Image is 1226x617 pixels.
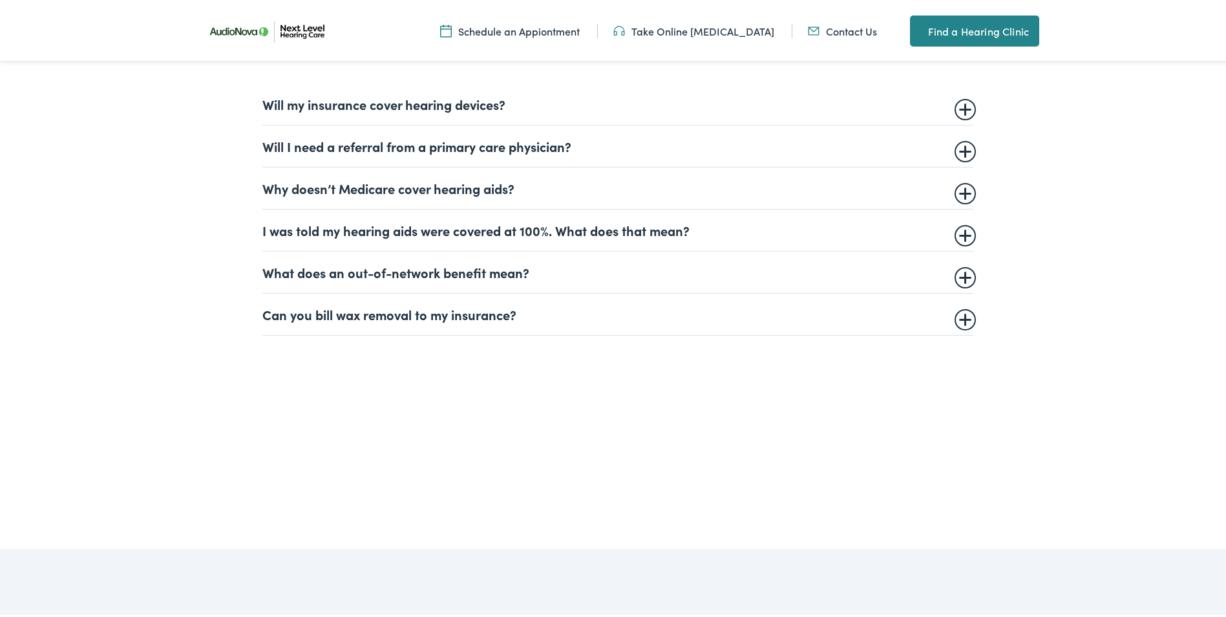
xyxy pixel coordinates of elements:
img: Calendar icon representing the ability to schedule a hearing test or hearing aid appointment at N... [440,21,452,36]
img: An icon symbolizing headphones, colored in teal, suggests audio-related services or features. [613,21,625,36]
img: A map pin icon in teal indicates location-related features or services. [910,21,922,36]
a: Contact Us [808,21,877,36]
summary: What does an out-of-network benefit mean? [262,262,973,277]
summary: Can you bill wax removal to my insurance? [262,304,973,319]
summary: I was told my hearing aids were covered at 100%. What does that mean? [262,220,973,235]
summary: Will my insurance cover hearing devices? [262,94,973,109]
img: An icon representing mail communication is presented in a unique teal color. [808,21,819,36]
summary: Will I need a referral from a primary care physician? [262,136,973,151]
summary: Why doesn’t Medicare cover hearing aids? [262,178,973,193]
a: Take Online [MEDICAL_DATA] [613,21,774,36]
a: Find a Hearing Clinic [910,13,1039,44]
a: Schedule an Appiontment [440,21,580,36]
